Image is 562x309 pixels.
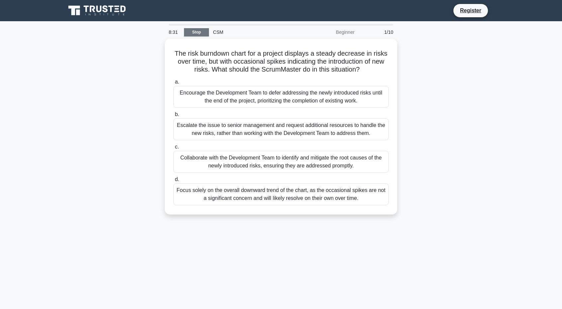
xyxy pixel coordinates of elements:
div: 8:31 [165,26,184,39]
span: a. [175,79,179,85]
span: c. [175,144,179,150]
span: d. [175,176,179,182]
div: Encourage the Development Team to defer addressing the newly introduced risks until the end of th... [173,86,389,108]
span: b. [175,111,179,117]
div: Beginner [300,26,358,39]
a: Stop [184,28,209,36]
div: 1/10 [358,26,397,39]
div: Focus solely on the overall downward trend of the chart, as the occasional spikes are not a signi... [173,183,389,205]
div: Collaborate with the Development Team to identify and mitigate the root causes of the newly intro... [173,151,389,173]
a: Register [456,6,485,15]
h5: The risk burndown chart for a project displays a steady decrease in risks over time, but with occ... [173,49,389,74]
div: Escalate the issue to senior management and request additional resources to handle the new risks,... [173,118,389,140]
div: CSM [209,26,300,39]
